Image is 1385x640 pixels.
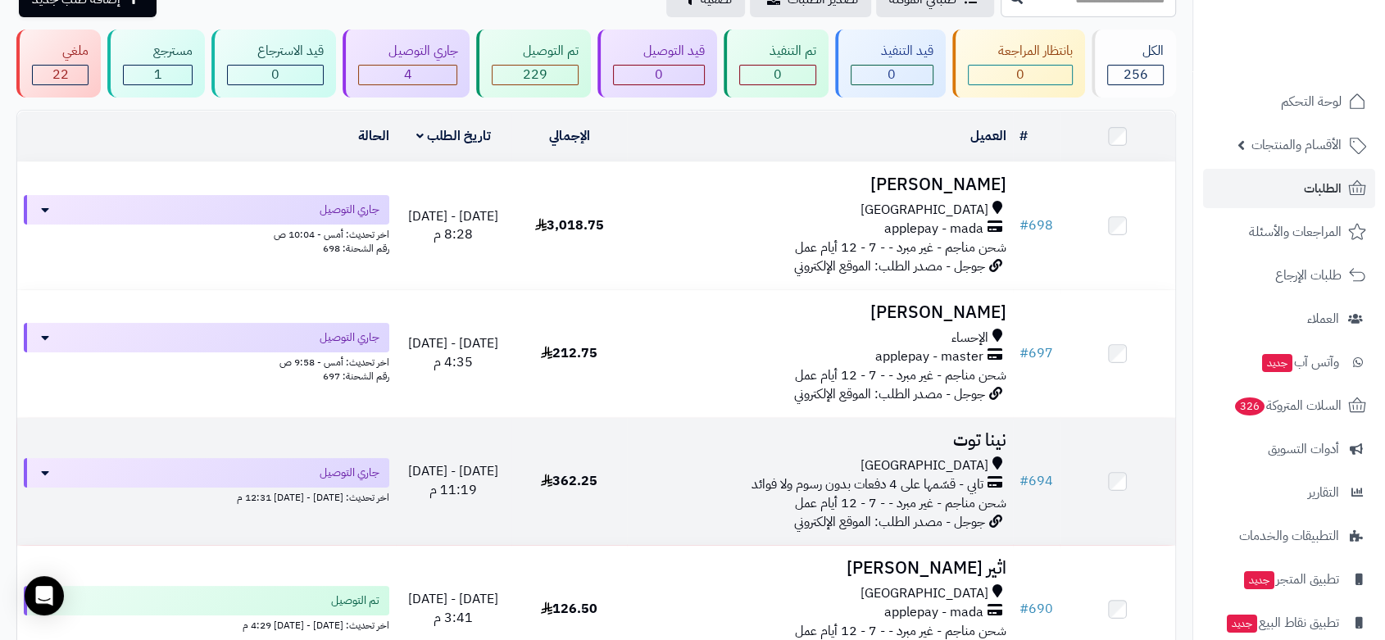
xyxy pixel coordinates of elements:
span: 256 [1123,65,1147,84]
a: التطبيقات والخدمات [1203,516,1375,556]
span: تطبيق المتجر [1242,568,1339,591]
a: الإجمالي [549,126,590,146]
a: تم التنفيذ 0 [720,30,832,98]
h3: [PERSON_NAME] [633,303,1006,322]
a: لوحة التحكم [1203,82,1375,121]
span: 0 [888,65,896,84]
h3: [PERSON_NAME] [633,175,1006,194]
span: [DATE] - [DATE] 11:19 م [408,461,498,500]
a: العملاء [1203,299,1375,338]
a: أدوات التسويق [1203,429,1375,469]
span: 0 [655,65,663,84]
span: السلات المتروكة [1233,394,1342,417]
div: 229 [493,66,577,84]
a: جاري التوصيل 4 [339,30,473,98]
span: applepay - mada [884,603,983,622]
h3: اثير [PERSON_NAME] [633,559,1006,578]
span: لوحة التحكم [1281,90,1342,113]
span: جديد [1227,615,1257,633]
span: # [1019,599,1029,619]
div: تم التنفيذ [739,42,816,61]
span: رقم الشحنة: 697 [323,369,389,384]
span: [GEOGRAPHIC_DATA] [861,584,988,603]
span: تابي - قسّمها على 4 دفعات بدون رسوم ولا فوائد [752,475,983,494]
span: جوجل - مصدر الطلب: الموقع الإلكتروني [794,512,985,532]
span: جاري التوصيل [320,202,379,218]
span: جديد [1244,571,1274,589]
div: الكل [1107,42,1164,61]
span: شحن مناجم - غير مبرد - - 7 - 12 أيام عمل [795,365,1006,385]
a: الطلبات [1203,169,1375,208]
div: 4 [359,66,456,84]
div: قيد التنفيذ [851,42,933,61]
a: قيد التوصيل 0 [594,30,720,98]
div: مسترجع [123,42,193,61]
div: 22 [33,66,88,84]
span: جاري التوصيل [320,465,379,481]
span: جديد [1262,354,1292,372]
span: 22 [52,65,69,84]
span: التطبيقات والخدمات [1239,524,1339,547]
a: #698 [1019,216,1053,235]
div: قيد التوصيل [613,42,705,61]
span: وآتس آب [1260,351,1339,374]
span: الإحساء [951,329,988,347]
span: جوجل - مصدر الطلب: الموقع الإلكتروني [794,256,985,276]
a: #697 [1019,343,1053,363]
div: ملغي [32,42,89,61]
span: [DATE] - [DATE] 4:35 م [408,334,498,372]
a: تم التوصيل 229 [473,30,593,98]
span: الطلبات [1304,177,1342,200]
span: تم التوصيل [331,592,379,609]
div: 1 [124,66,192,84]
a: مسترجع 1 [104,30,208,98]
span: 212.75 [541,343,597,363]
div: Open Intercom Messenger [25,576,64,615]
span: 3,018.75 [535,216,604,235]
a: السلات المتروكة326 [1203,386,1375,425]
span: رقم الشحنة: 698 [323,241,389,256]
a: الحالة [358,126,389,146]
span: شحن مناجم - غير مبرد - - 7 - 12 أيام عمل [795,238,1006,257]
div: جاري التوصيل [358,42,457,61]
span: 1 [154,65,162,84]
a: قيد الاسترجاع 0 [208,30,339,98]
span: 126.50 [541,599,597,619]
div: تم التوصيل [492,42,578,61]
span: التقارير [1308,481,1339,504]
span: 229 [523,65,547,84]
a: ملغي 22 [13,30,104,98]
span: شحن مناجم - غير مبرد - - 7 - 12 أيام عمل [795,493,1006,513]
span: المراجعات والأسئلة [1249,220,1342,243]
div: بانتظار المراجعة [968,42,1073,61]
span: طلبات الإرجاع [1275,264,1342,287]
a: #694 [1019,471,1053,491]
span: 0 [774,65,782,84]
span: الأقسام والمنتجات [1251,134,1342,157]
span: # [1019,343,1029,363]
span: # [1019,216,1029,235]
a: بانتظار المراجعة 0 [949,30,1088,98]
img: logo-2.png [1274,46,1369,80]
a: التقارير [1203,473,1375,512]
div: اخر تحديث: أمس - 9:58 ص [24,352,389,370]
span: # [1019,471,1029,491]
a: تطبيق المتجرجديد [1203,560,1375,599]
span: جاري التوصيل [320,329,379,346]
div: اخر تحديث: [DATE] - [DATE] 12:31 م [24,488,389,505]
span: 326 [1235,397,1265,415]
div: قيد الاسترجاع [227,42,324,61]
div: اخر تحديث: أمس - 10:04 ص [24,225,389,242]
span: 4 [404,65,412,84]
a: قيد التنفيذ 0 [832,30,949,98]
div: 0 [851,66,933,84]
span: [GEOGRAPHIC_DATA] [861,456,988,475]
span: 0 [271,65,279,84]
a: وآتس آبجديد [1203,343,1375,382]
span: applepay - mada [884,220,983,238]
a: الكل256 [1088,30,1179,98]
span: applepay - master [875,347,983,366]
span: 362.25 [541,471,597,491]
span: [GEOGRAPHIC_DATA] [861,201,988,220]
a: العميل [970,126,1006,146]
